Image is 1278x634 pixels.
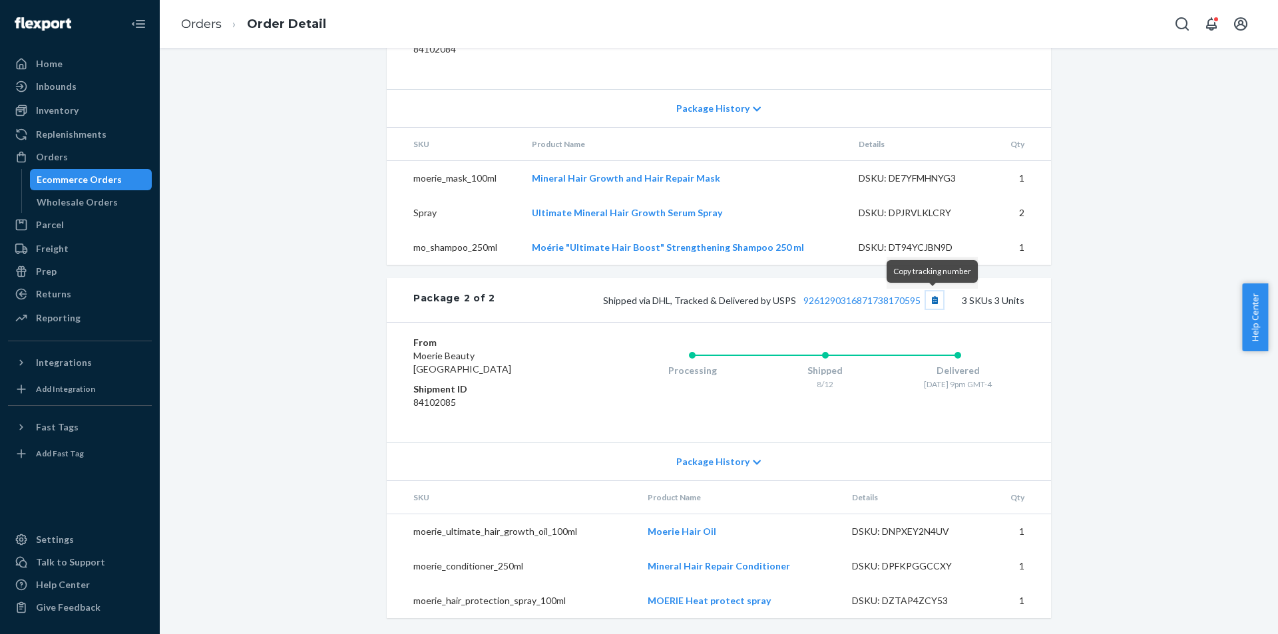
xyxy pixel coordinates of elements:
a: Returns [8,283,152,305]
a: Home [8,53,152,75]
th: Qty [987,481,1051,514]
div: Package 2 of 2 [413,291,495,309]
div: Replenishments [36,128,106,141]
dt: Shipment ID [413,383,572,396]
a: Prep [8,261,152,282]
a: MOERIE Heat protect spray [648,595,771,606]
dt: From [413,336,572,349]
th: Details [848,128,994,161]
button: Integrations [8,352,152,373]
a: Ultimate Mineral Hair Growth Serum Spray [532,207,722,218]
span: Package History [676,455,749,468]
a: Order Detail [247,17,326,31]
div: Give Feedback [36,601,101,614]
button: Talk to Support [8,552,152,573]
th: Product Name [521,128,847,161]
button: Fast Tags [8,416,152,438]
a: Settings [8,529,152,550]
a: Moerie Hair Oil [648,526,716,537]
button: Give Feedback [8,597,152,618]
dd: 84102085 [413,396,572,409]
a: Wholesale Orders [30,192,152,213]
th: SKU [387,128,521,161]
td: moerie_conditioner_250ml [387,549,637,583]
td: 2 [994,196,1051,230]
a: 9261290316871738170595 [803,295,921,306]
div: Returns [36,287,71,301]
div: DSKU: DPFKPGGCCXY [852,559,977,573]
a: Freight [8,238,152,259]
div: Help Center [36,578,90,591]
div: DSKU: DZTAP4ZCY53 [852,594,977,607]
div: [DATE] 9pm GMT-4 [891,379,1024,390]
td: 1 [994,161,1051,196]
td: moerie_ultimate_hair_growth_oil_100ml [387,514,637,550]
div: DSKU: DT94YCJBN9D [859,241,984,254]
th: Product Name [637,481,841,514]
td: moerie_mask_100ml [387,161,521,196]
td: moerie_hair_protection_spray_100ml [387,583,637,618]
div: DSKU: DNPXEY2N4UV [852,525,977,538]
div: Freight [36,242,69,255]
div: Add Integration [36,383,95,395]
div: Integrations [36,356,92,369]
a: Replenishments [8,124,152,145]
ol: breadcrumbs [170,5,337,44]
div: Delivered [891,364,1024,377]
div: DSKU: DE7YFMHNYG3 [859,172,984,185]
div: Wholesale Orders [37,196,118,209]
a: Mineral Hair Growth and Hair Repair Mask [532,172,720,184]
button: Help Center [1242,283,1268,351]
th: Qty [994,128,1051,161]
div: Reporting [36,311,81,325]
span: Copy tracking number [893,266,971,276]
a: Add Fast Tag [8,443,152,464]
div: 3 SKUs 3 Units [495,291,1024,309]
td: mo_shampoo_250ml [387,230,521,265]
a: Parcel [8,214,152,236]
div: Inbounds [36,80,77,93]
button: Open account menu [1227,11,1254,37]
dd: 84102084 [413,43,572,56]
a: Add Integration [8,379,152,400]
div: Parcel [36,218,64,232]
span: Moerie Beauty [GEOGRAPHIC_DATA] [413,350,511,375]
a: Mineral Hair Repair Conditioner [648,560,790,571]
th: Details [841,481,988,514]
a: Orders [181,17,222,31]
div: Talk to Support [36,555,105,569]
button: Close Navigation [125,11,152,37]
div: Prep [36,265,57,278]
a: Inventory [8,100,152,121]
a: Orders [8,146,152,168]
div: Add Fast Tag [36,448,84,459]
span: Package History [676,102,749,115]
div: Fast Tags [36,420,79,434]
td: Spray [387,196,521,230]
div: 8/12 [759,379,892,390]
td: 1 [994,230,1051,265]
div: Orders [36,150,68,164]
div: Shipped [759,364,892,377]
a: Ecommerce Orders [30,169,152,190]
a: Reporting [8,307,152,329]
td: 1 [987,583,1051,618]
div: Inventory [36,104,79,117]
span: Shipped via DHL, Tracked & Delivered by USPS [603,295,943,306]
div: Settings [36,533,74,546]
button: Open notifications [1198,11,1225,37]
div: Home [36,57,63,71]
button: Open Search Box [1169,11,1195,37]
td: 1 [987,549,1051,583]
div: DSKU: DPJRVLKLCRY [859,206,984,220]
a: Inbounds [8,76,152,97]
a: Help Center [8,574,152,595]
th: SKU [387,481,637,514]
div: Ecommerce Orders [37,173,122,186]
span: Support [27,9,75,21]
button: Copy tracking number [926,291,943,309]
div: Processing [626,364,759,377]
td: 1 [987,514,1051,550]
a: Moérie "Ultimate Hair Boost" Strengthening Shampoo 250 ml [532,241,804,253]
